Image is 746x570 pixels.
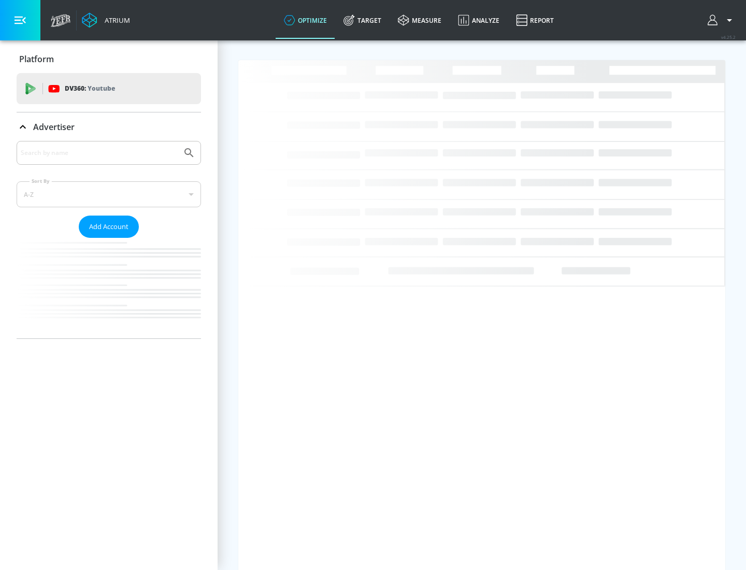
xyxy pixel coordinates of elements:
[65,83,115,94] p: DV360:
[508,2,562,39] a: Report
[33,121,75,133] p: Advertiser
[335,2,390,39] a: Target
[21,146,178,160] input: Search by name
[17,181,201,207] div: A-Z
[276,2,335,39] a: optimize
[19,53,54,65] p: Platform
[390,2,450,39] a: measure
[82,12,130,28] a: Atrium
[30,178,52,184] label: Sort By
[88,83,115,94] p: Youtube
[17,73,201,104] div: DV360: Youtube
[17,238,201,338] nav: list of Advertiser
[17,141,201,338] div: Advertiser
[79,216,139,238] button: Add Account
[450,2,508,39] a: Analyze
[17,112,201,141] div: Advertiser
[101,16,130,25] div: Atrium
[17,45,201,74] div: Platform
[721,34,736,40] span: v 4.25.2
[89,221,128,233] span: Add Account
